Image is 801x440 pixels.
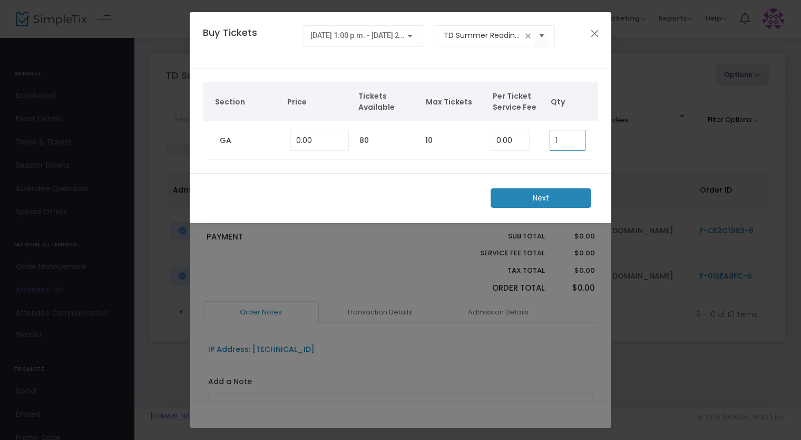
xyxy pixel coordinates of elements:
[491,188,591,208] m-button: Next
[220,135,231,146] label: GA
[534,25,549,46] button: Select
[425,135,433,146] label: 10
[493,91,545,113] span: Per Ticket Service Fee
[310,31,426,40] span: [DATE] 1:00 p.m. - [DATE] 2:00 p.m.
[522,30,534,42] span: clear
[198,25,297,55] h4: Buy Tickets
[491,130,529,150] input: Enter Service Fee
[215,97,277,108] span: Section
[588,26,602,40] button: Close
[426,97,483,108] span: Max Tickets
[550,130,585,150] input: Qty
[551,97,593,108] span: Qty
[358,91,415,113] span: Tickets Available
[444,30,522,41] input: Select an event
[287,97,348,108] span: Price
[359,135,369,146] label: 80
